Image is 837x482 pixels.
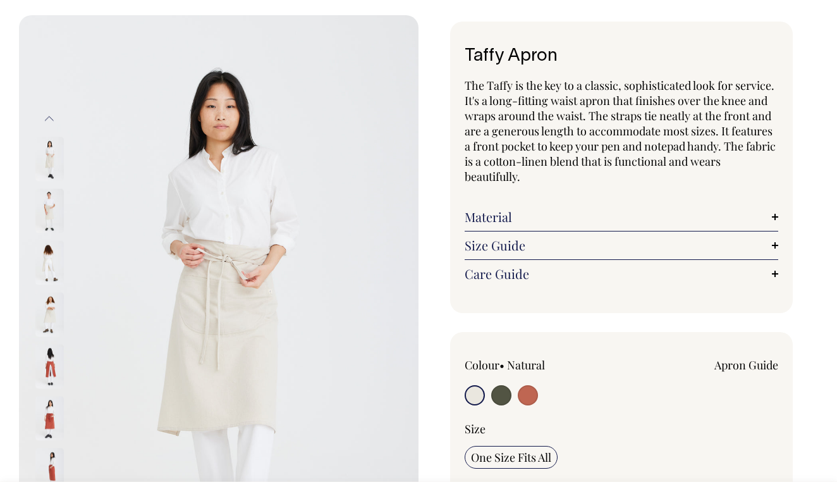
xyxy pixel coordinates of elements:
[499,357,504,373] span: •
[35,240,64,285] img: natural
[507,357,545,373] label: Natural
[465,421,778,436] div: Size
[35,292,64,337] img: natural
[35,188,64,233] img: natural
[714,357,778,373] a: Apron Guide
[40,105,59,133] button: Previous
[465,238,778,253] a: Size Guide
[465,446,558,469] input: One Size Fits All
[465,357,590,373] div: Colour
[465,78,776,184] span: The Taffy is the key to a classic, sophisticated look for service. It's a long-fitting waist apro...
[35,344,64,388] img: rust
[471,450,551,465] span: One Size Fits All
[465,47,778,66] h1: Taffy Apron
[35,396,64,440] img: rust
[35,137,64,181] img: natural
[465,209,778,225] a: Material
[465,266,778,281] a: Care Guide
